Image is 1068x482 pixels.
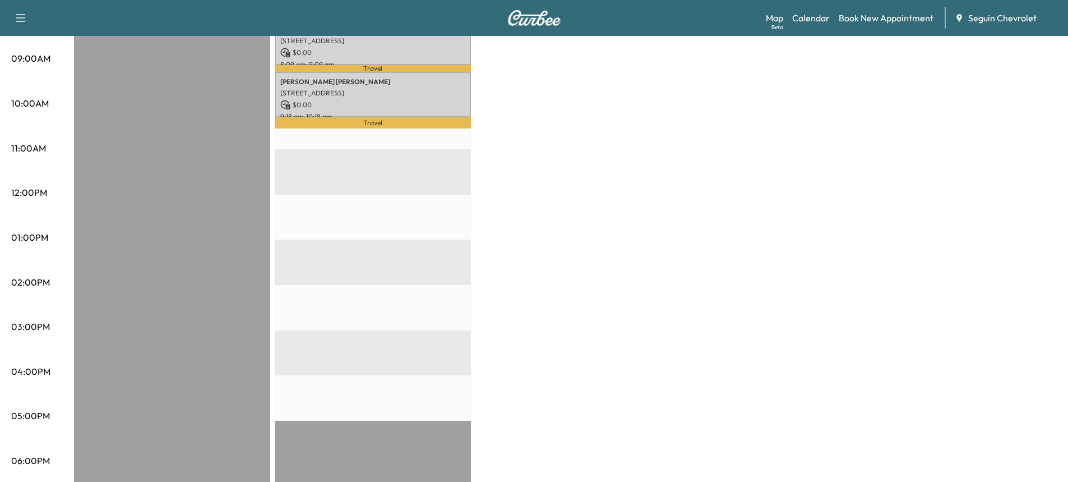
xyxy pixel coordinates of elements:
span: Seguin Chevrolet [968,11,1037,25]
p: 05:00PM [11,409,50,423]
p: [PERSON_NAME] [PERSON_NAME] [280,77,465,86]
p: Travel [275,65,471,72]
p: Travel [275,117,471,128]
p: 04:00PM [11,365,50,378]
p: 01:00PM [11,231,48,244]
p: 09:00AM [11,52,50,65]
p: 11:00AM [11,141,46,155]
p: 9:18 am - 10:18 am [280,112,465,121]
p: 03:00PM [11,320,50,333]
p: 02:00PM [11,276,50,289]
p: 8:09 am - 9:09 am [280,60,465,69]
p: [STREET_ADDRESS] [280,89,465,98]
p: 06:00PM [11,454,50,467]
p: $ 0.00 [280,100,465,110]
p: $ 0.00 [280,48,465,58]
img: Curbee Logo [507,10,561,26]
div: Beta [771,23,783,31]
a: Calendar [792,11,830,25]
p: 10:00AM [11,97,49,110]
p: [STREET_ADDRESS] [280,36,465,45]
a: MapBeta [766,11,783,25]
a: Book New Appointment [839,11,933,25]
p: 12:00PM [11,186,47,199]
